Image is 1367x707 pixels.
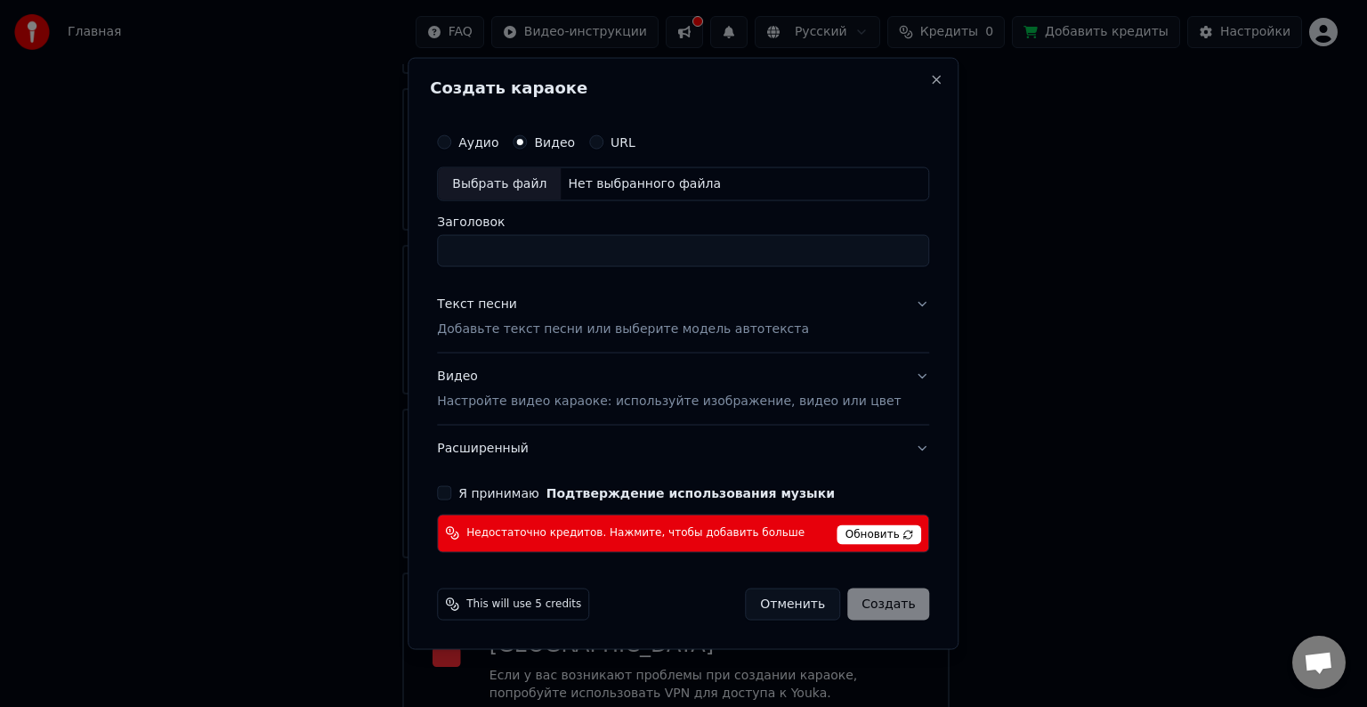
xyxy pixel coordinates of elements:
[437,296,517,313] div: Текст песни
[437,215,929,228] label: Заголовок
[437,321,809,338] p: Добавьте текст песни или выберите модель автотекста
[745,588,840,620] button: Отменить
[611,136,635,149] label: URL
[837,524,922,544] span: Обновить
[546,486,835,499] button: Я принимаю
[437,281,929,353] button: Текст песниДобавьте текст песни или выберите модель автотекста
[534,136,575,149] label: Видео
[466,597,581,611] span: This will use 5 credits
[437,353,929,425] button: ВидеоНастройте видео караоке: используйте изображение, видео или цвет
[430,80,936,96] h2: Создать караоке
[466,526,805,540] span: Недостаточно кредитов. Нажмите, чтобы добавить больше
[458,486,835,499] label: Я принимаю
[437,392,901,410] p: Настройте видео караоке: используйте изображение, видео или цвет
[438,168,561,200] div: Выбрать файл
[437,425,929,471] button: Расширенный
[437,368,901,410] div: Видео
[458,136,498,149] label: Аудио
[561,175,728,193] div: Нет выбранного файла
